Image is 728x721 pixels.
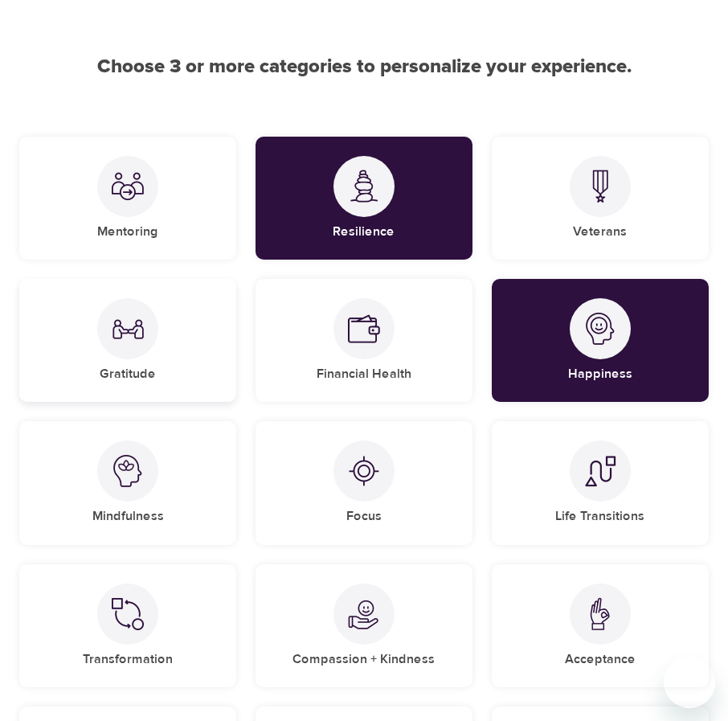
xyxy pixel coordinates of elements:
[19,564,236,687] div: TransformationTransformation
[664,657,715,708] iframe: Button to launch messaging window
[19,421,236,544] div: MindfulnessMindfulness
[568,366,632,383] h5: Happiness
[565,651,636,668] h5: Acceptance
[256,137,472,260] div: ResilienceResilience
[256,564,472,687] div: Compassion + KindnessCompassion + Kindness
[348,598,380,630] img: Compassion + Kindness
[112,170,144,203] img: Mentoring
[256,421,472,544] div: FocusFocus
[348,170,380,203] img: Resilience
[492,564,709,687] div: AcceptanceAcceptance
[100,366,156,383] h5: Gratitude
[92,508,164,525] h5: Mindfulness
[492,279,709,402] div: HappinessHappiness
[573,223,627,240] h5: Veterans
[346,508,382,525] h5: Focus
[292,651,435,668] h5: Compassion + Kindness
[112,598,144,630] img: Transformation
[112,455,144,487] img: Mindfulness
[83,651,173,668] h5: Transformation
[97,223,158,240] h5: Mentoring
[584,597,616,630] img: Acceptance
[492,421,709,544] div: Life TransitionsLife Transitions
[348,313,380,345] img: Financial Health
[584,313,616,345] img: Happiness
[112,313,144,345] img: Gratitude
[584,455,616,487] img: Life Transitions
[492,137,709,260] div: VeteransVeterans
[19,137,236,260] div: MentoringMentoring
[19,279,236,402] div: GratitudeGratitude
[584,170,616,203] img: Veterans
[317,366,411,383] h5: Financial Health
[19,55,709,79] h2: Choose 3 or more categories to personalize your experience.
[333,223,395,240] h5: Resilience
[555,508,644,525] h5: Life Transitions
[348,455,380,487] img: Focus
[256,279,472,402] div: Financial HealthFinancial Health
